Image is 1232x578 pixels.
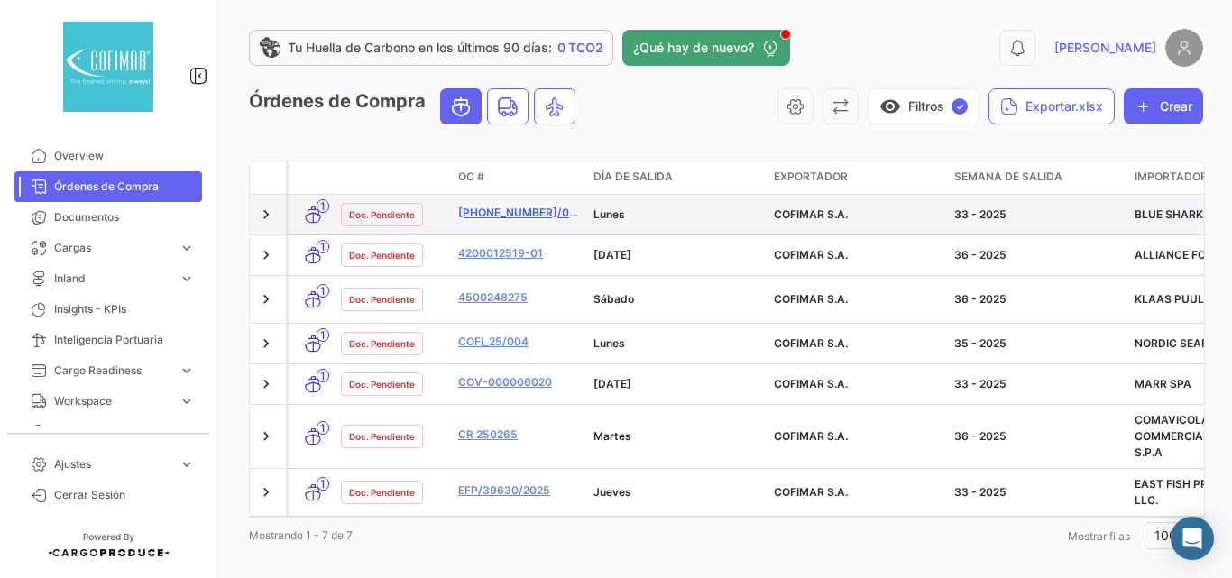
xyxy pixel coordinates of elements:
[249,30,613,66] a: Tu Huella de Carbono en los últimos 90 días:0 TCO2
[1165,29,1203,67] img: placeholder-user.png
[54,271,171,287] span: Inland
[1054,39,1156,57] span: [PERSON_NAME]
[14,417,202,447] a: Programas
[954,169,1062,185] span: Semana de Salida
[334,161,451,194] datatable-header-cell: Estado Doc.
[54,487,195,503] span: Cerrar Sesión
[458,289,579,306] a: 4500248275
[349,207,415,222] span: Doc. Pendiente
[458,205,579,221] a: [PHONE_NUMBER]/098
[1135,207,1229,221] span: BLUE SHARK SRL.
[54,424,195,440] span: Programas
[288,39,552,57] span: Tu Huella de Carbono en los últimos 90 días:
[179,362,195,379] span: expand_more
[954,484,1120,500] div: 33 - 2025
[774,207,848,221] span: COFIMAR S.A.
[1171,517,1214,560] div: Abrir Intercom Messenger
[774,248,848,261] span: COFIMAR S.A.
[593,335,759,352] div: Lunes
[1068,529,1130,543] span: Mostrar filas
[1135,377,1191,390] span: MARR SPA
[535,89,575,124] button: Air
[14,325,202,355] a: Inteligencia Portuaria
[879,96,901,117] span: visibility
[954,428,1120,445] div: 36 - 2025
[179,240,195,256] span: expand_more
[774,429,848,443] span: COFIMAR S.A.
[952,98,968,115] span: ✓
[249,88,581,124] h3: Órdenes de Compra
[488,89,528,124] button: Land
[249,528,353,542] span: Mostrando 1 - 7 de 7
[1124,88,1203,124] button: Crear
[586,161,767,194] datatable-header-cell: Día de Salida
[54,332,195,348] span: Inteligencia Portuaria
[14,171,202,202] a: Órdenes de Compra
[954,335,1120,352] div: 35 - 2025
[349,248,415,262] span: Doc. Pendiente
[349,429,415,444] span: Doc. Pendiente
[317,240,329,253] span: 1
[257,375,275,393] a: Expand/Collapse Row
[593,169,673,185] span: Día de Salida
[54,209,195,225] span: Documentos
[179,271,195,287] span: expand_more
[1154,528,1177,543] span: 100
[593,206,759,223] div: Lunes
[458,374,579,390] a: COV-000006020
[1135,169,1208,185] span: Importador
[54,148,195,164] span: Overview
[767,161,947,194] datatable-header-cell: Exportador
[458,169,484,185] span: OC #
[257,483,275,501] a: Expand/Collapse Row
[954,291,1120,307] div: 36 - 2025
[774,377,848,390] span: COFIMAR S.A.
[593,247,759,263] div: [DATE]
[947,161,1127,194] datatable-header-cell: Semana de Salida
[257,335,275,353] a: Expand/Collapse Row
[317,477,329,491] span: 1
[257,290,275,308] a: Expand/Collapse Row
[257,246,275,264] a: Expand/Collapse Row
[633,39,754,57] span: ¿Qué hay de nuevo?
[593,484,759,500] div: Jueves
[593,428,759,445] div: Martes
[868,88,979,124] button: visibilityFiltros✓
[179,456,195,472] span: expand_more
[349,485,415,500] span: Doc. Pendiente
[349,377,415,391] span: Doc. Pendiente
[317,421,329,435] span: 1
[622,30,790,66] button: ¿Qué hay de nuevo?
[954,376,1120,392] div: 33 - 2025
[14,202,202,233] a: Documentos
[63,22,153,112] img: dddaabaa-7948-40ed-83b9-87789787af52.jpeg
[988,88,1115,124] button: Exportar.xlsx
[1135,292,1227,306] span: KLAAS PUUL B.V.
[317,369,329,382] span: 1
[54,456,171,472] span: Ajustes
[458,482,579,499] a: EFP/39630/2025
[257,206,275,224] a: Expand/Collapse Row
[14,294,202,325] a: Insights - KPIs
[774,292,848,306] span: COFIMAR S.A.
[317,328,329,342] span: 1
[317,199,329,213] span: 1
[954,247,1120,263] div: 36 - 2025
[458,334,579,350] a: COFI_25/004
[257,427,275,445] a: Expand/Collapse Row
[557,39,603,57] span: 0 TCO2
[54,393,171,409] span: Workspace
[349,336,415,351] span: Doc. Pendiente
[54,179,195,195] span: Órdenes de Compra
[54,301,195,317] span: Insights - KPIs
[954,206,1120,223] div: 33 - 2025
[289,161,334,194] datatable-header-cell: Modo de Transporte
[317,284,329,298] span: 1
[54,362,171,379] span: Cargo Readiness
[458,245,579,261] a: 4200012519-01
[14,141,202,171] a: Overview
[593,376,759,392] div: [DATE]
[54,240,171,256] span: Cargas
[774,485,848,499] span: COFIMAR S.A.
[593,291,759,307] div: Sábado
